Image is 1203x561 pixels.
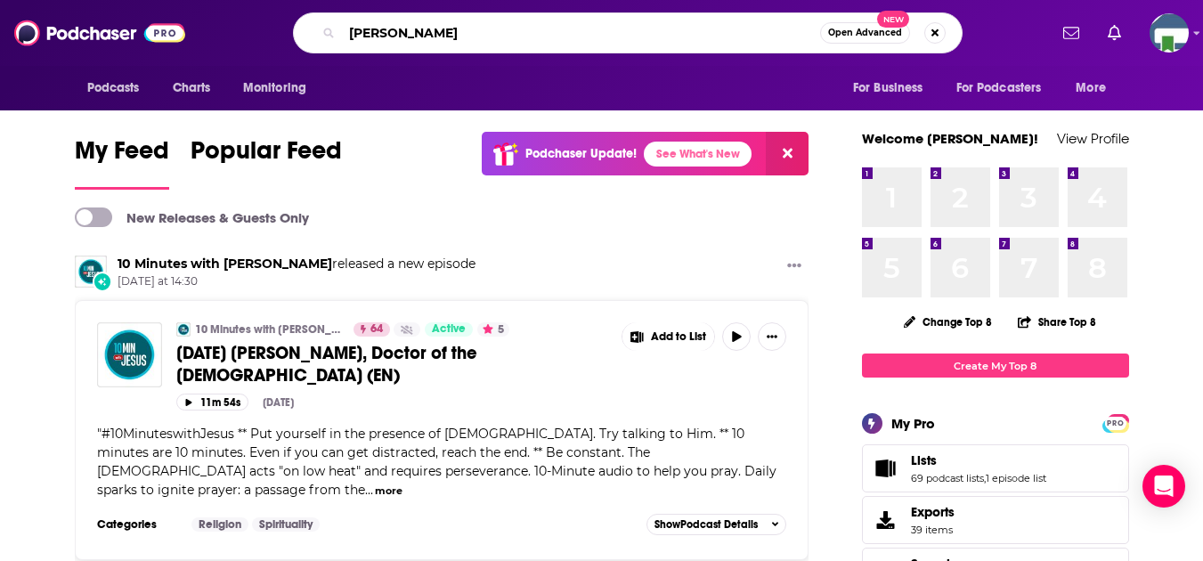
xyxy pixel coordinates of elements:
[173,76,211,101] span: Charts
[956,76,1042,101] span: For Podcasters
[862,130,1038,147] a: Welcome [PERSON_NAME]!
[87,76,140,101] span: Podcasts
[780,256,809,278] button: Show More Button
[195,322,342,337] a: 10 Minutes with [PERSON_NAME]
[1063,71,1128,105] button: open menu
[984,472,986,484] span: ,
[1142,465,1185,508] div: Open Intercom Messenger
[1056,18,1086,48] a: Show notifications dropdown
[841,71,946,105] button: open menu
[945,71,1068,105] button: open menu
[191,135,342,190] a: Popular Feed
[231,71,329,105] button: open menu
[654,518,758,531] span: Show Podcast Details
[477,322,509,337] button: 5
[891,415,935,432] div: My Pro
[14,16,185,50] img: Podchaser - Follow, Share and Rate Podcasts
[176,342,609,386] a: [DATE] [PERSON_NAME], Doctor of the [DEMOGRAPHIC_DATA] (EN)
[75,135,169,176] span: My Feed
[820,22,910,44] button: Open AdvancedNew
[911,524,955,536] span: 39 items
[243,76,306,101] span: Monitoring
[75,207,309,227] a: New Releases & Guests Only
[1150,13,1189,53] button: Show profile menu
[1105,417,1126,430] span: PRO
[354,322,390,337] a: 64
[893,311,1004,333] button: Change Top 8
[161,71,222,105] a: Charts
[375,484,402,499] button: more
[97,426,776,498] span: #10MinuteswithJesus ** Put yourself in the presence of [DEMOGRAPHIC_DATA]. Try talking to Him. **...
[118,274,476,289] span: [DATE] at 14:30
[263,396,294,409] div: [DATE]
[191,135,342,176] span: Popular Feed
[1076,76,1106,101] span: More
[644,142,752,167] a: See What's New
[1150,13,1189,53] img: User Profile
[191,517,248,532] a: Religion
[97,426,776,498] span: "
[365,482,373,498] span: ...
[176,322,191,337] img: 10 Minutes with Jesus
[75,256,107,288] img: 10 Minutes with Jesus
[97,322,162,387] img: 09-10-25 John Henry Newman, Doctor of the Church (EN)
[525,146,637,161] p: Podchaser Update!
[97,517,177,532] h3: Categories
[868,508,904,533] span: Exports
[176,342,477,386] span: [DATE] [PERSON_NAME], Doctor of the [DEMOGRAPHIC_DATA] (EN)
[176,394,248,411] button: 11m 54s
[911,452,1046,468] a: Lists
[651,330,706,344] span: Add to List
[862,444,1129,492] span: Lists
[877,11,909,28] span: New
[862,354,1129,378] a: Create My Top 8
[1150,13,1189,53] span: Logged in as KCMedia
[986,472,1046,484] a: 1 episode list
[853,76,923,101] span: For Business
[1101,18,1128,48] a: Show notifications dropdown
[370,321,383,338] span: 64
[828,28,902,37] span: Open Advanced
[75,135,169,190] a: My Feed
[342,19,820,47] input: Search podcasts, credits, & more...
[118,256,332,272] a: 10 Minutes with Jesus
[1105,416,1126,429] a: PRO
[93,272,112,291] div: New Episode
[293,12,963,53] div: Search podcasts, credits, & more...
[911,472,984,484] a: 69 podcast lists
[911,504,955,520] span: Exports
[1057,130,1129,147] a: View Profile
[425,322,473,337] a: Active
[118,256,476,272] h3: released a new episode
[432,321,466,338] span: Active
[252,517,320,532] a: Spirituality
[862,496,1129,544] a: Exports
[622,322,715,351] button: Show More Button
[911,452,937,468] span: Lists
[868,456,904,481] a: Lists
[646,514,787,535] button: ShowPodcast Details
[75,71,163,105] button: open menu
[1017,305,1097,339] button: Share Top 8
[758,322,786,351] button: Show More Button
